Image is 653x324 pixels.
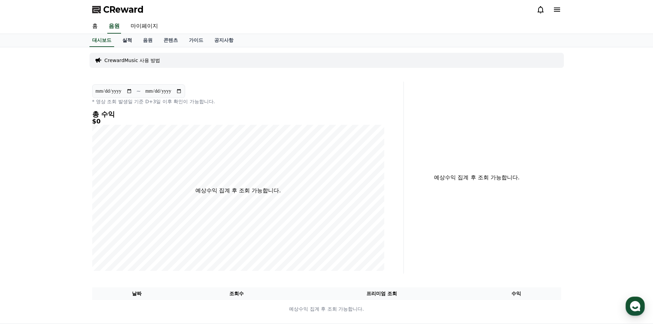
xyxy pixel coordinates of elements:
[88,217,132,235] a: 설정
[92,287,182,300] th: 날짜
[92,110,384,118] h4: 총 수익
[87,19,103,34] a: 홈
[107,19,121,34] a: 음원
[93,305,561,313] p: 예상수익 집계 후 조회 가능합니다.
[209,34,239,47] a: 공지사항
[105,57,160,64] a: CrewardMusic 사용 방법
[89,34,114,47] a: 대시보드
[92,98,384,105] p: * 영상 조회 발생일 기준 D+3일 이후 확인이 가능합니다.
[2,217,45,235] a: 홈
[22,228,26,233] span: 홈
[92,4,144,15] a: CReward
[125,19,164,34] a: 마이페이지
[292,287,472,300] th: 프리미엄 조회
[181,287,291,300] th: 조회수
[183,34,209,47] a: 가이드
[472,287,561,300] th: 수익
[158,34,183,47] a: 콘텐츠
[136,87,141,95] p: ~
[195,187,281,195] p: 예상수익 집계 후 조회 가능합니다.
[409,173,545,182] p: 예상수익 집계 후 조회 가능합니다.
[63,228,71,233] span: 대화
[117,34,137,47] a: 실적
[92,118,384,125] h5: $0
[106,228,114,233] span: 설정
[45,217,88,235] a: 대화
[137,34,158,47] a: 음원
[103,4,144,15] span: CReward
